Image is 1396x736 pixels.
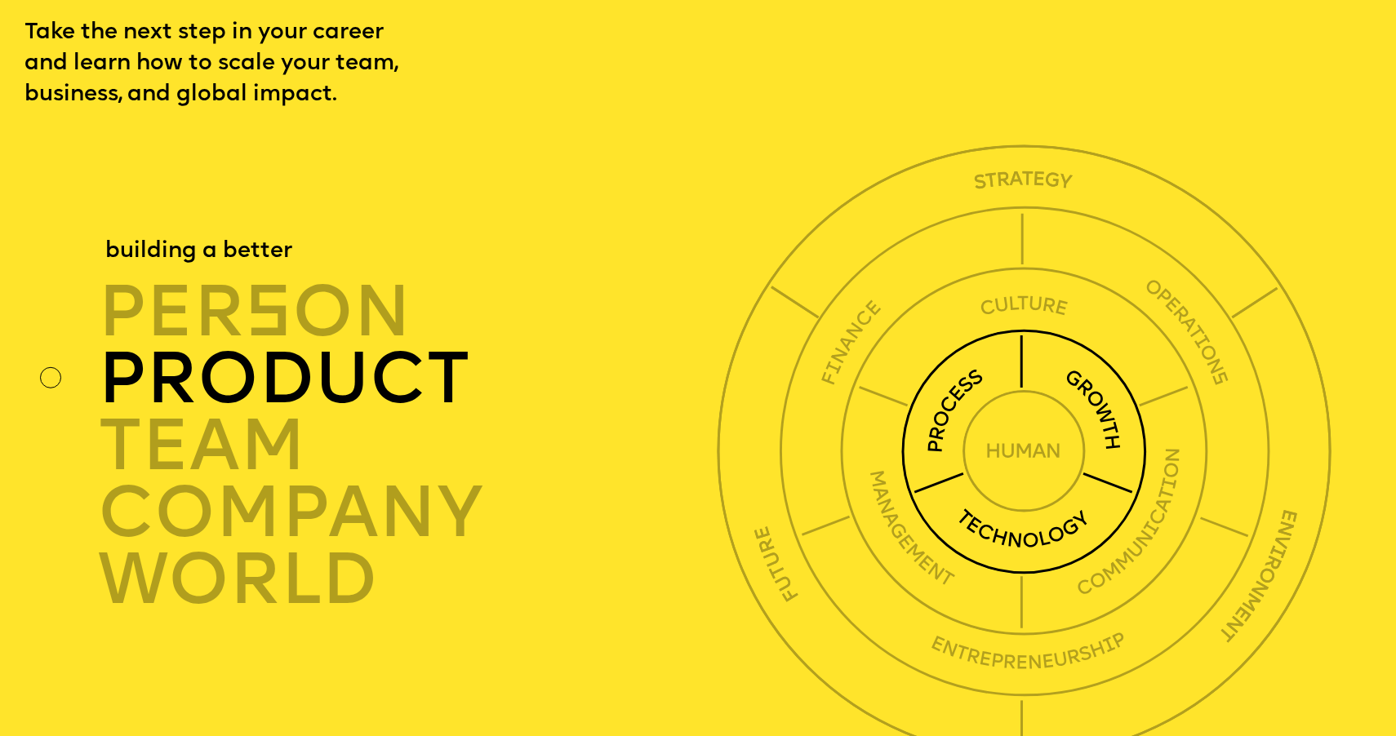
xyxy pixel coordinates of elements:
[105,237,292,268] div: building a better
[245,282,292,353] span: s
[98,279,727,346] div: per on
[98,346,727,413] div: product
[98,413,727,480] div: TEAM
[24,18,457,110] p: Take the next step in your career and learn how to scale your team, business, and global impact.
[98,547,727,614] div: world
[98,480,727,547] div: company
